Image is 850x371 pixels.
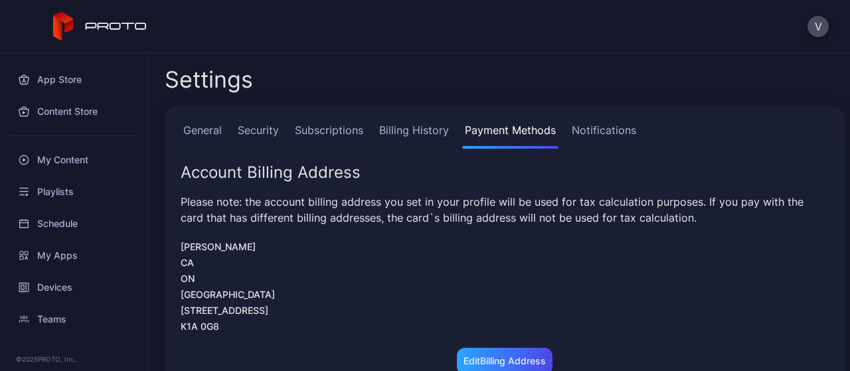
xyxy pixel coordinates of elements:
[181,122,224,149] a: General
[181,273,195,284] span: ON
[181,165,829,181] div: Account Billing Address
[569,122,639,149] a: Notifications
[8,144,140,176] a: My Content
[8,208,140,240] a: Schedule
[235,122,282,149] a: Security
[807,16,829,37] button: V
[464,356,546,366] div: Edit Billing Address
[181,289,275,300] span: [GEOGRAPHIC_DATA]
[16,354,132,364] div: © 2025 PROTO, Inc.
[8,303,140,335] a: Teams
[462,122,558,149] a: Payment Methods
[181,194,829,226] div: Please note: the account billing address you set in your profile will be used for tax calculation...
[377,122,452,149] a: Billing History
[8,96,140,127] a: Content Store
[181,321,219,332] span: K1A 0G8
[165,68,253,92] h2: Settings
[292,122,366,149] a: Subscriptions
[8,271,140,303] a: Devices
[181,305,268,316] span: [STREET_ADDRESS]
[8,176,140,208] a: Playlists
[181,257,194,268] span: CA
[181,241,256,252] span: [PERSON_NAME]
[8,64,140,96] a: App Store
[8,240,140,271] a: My Apps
